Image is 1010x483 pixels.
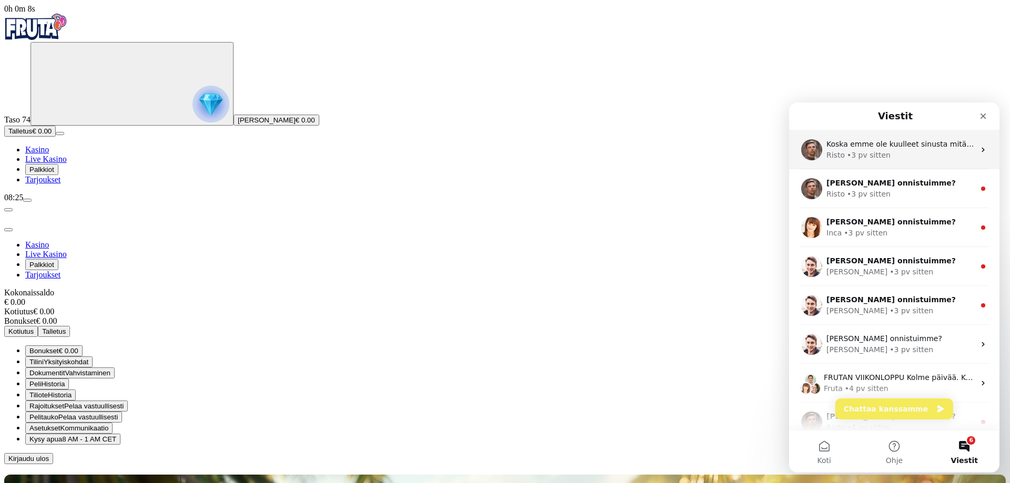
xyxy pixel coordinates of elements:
[28,354,42,362] span: Koti
[15,271,28,284] img: Adam avatar
[8,455,49,463] span: Kirjaudu ulos
[789,102,999,472] iframe: Intercom live chat
[37,203,98,214] div: [PERSON_NAME]
[296,116,315,124] span: € 0.00
[4,115,31,124] span: Taso 74
[37,320,56,331] div: Risto
[29,380,41,388] span: Peli
[11,280,23,292] img: Inca avatar
[4,240,1006,280] nav: Main menu
[4,307,33,316] span: Kotiutus
[97,354,114,362] span: Ohje
[193,86,229,122] img: reward progress
[58,320,102,331] div: • 4 pv sitten
[29,166,54,173] span: Palkkiot
[46,296,164,317] button: Chattaa kanssamme
[25,345,83,356] button: smiley iconBonukset€ 0.00
[4,228,13,231] button: close
[4,193,23,202] span: 08:25
[37,154,167,162] span: [PERSON_NAME] onnistuimme?
[60,424,109,432] span: Kommunikaatio
[59,347,78,355] span: € 0.00
[37,125,53,136] div: Inca
[23,199,32,202] button: menu
[234,115,319,126] button: [PERSON_NAME]€ 0.00
[37,232,153,240] span: [PERSON_NAME] onnistuimme?
[41,380,65,388] span: Historia
[140,328,210,370] button: Viestit
[25,240,49,249] span: Kasino
[4,14,1006,184] nav: Primary
[70,328,140,370] button: Ohje
[25,155,67,163] a: Live Kasino
[25,259,58,270] button: Palkkiot
[25,400,128,412] button: limits iconRajoituksetPelaa vastuullisesti
[29,424,60,432] span: Asetukset
[238,116,296,124] span: [PERSON_NAME]
[4,33,67,42] a: Fruta
[12,192,33,213] img: Profile image for Aldo
[29,402,64,410] span: Rajoitukset
[58,47,102,58] div: • 3 pv sitten
[44,358,88,366] span: Yksityiskohdat
[29,358,44,366] span: Tilini
[55,125,98,136] div: • 3 pv sitten
[162,354,189,362] span: Viestit
[4,297,1006,307] div: € 0.00
[25,175,60,184] a: Tarjoukset
[100,242,144,253] div: • 3 pv sitten
[37,115,167,124] span: [PERSON_NAME] onnistuimme?
[100,203,144,214] div: • 3 pv sitten
[25,250,67,259] a: Live Kasino
[4,208,13,211] button: chevron-left icon
[25,270,60,279] a: Tarjoukset
[12,309,33,330] img: Profile image for Risto
[4,316,1006,326] div: € 0.00
[4,288,1006,307] div: Kokonaissaldo
[25,356,93,367] button: user iconTiliniYksityiskohdat
[4,14,67,40] img: Fruta
[4,4,35,13] span: user session time
[100,164,144,175] div: • 3 pv sitten
[4,126,56,137] button: Talletusplus icon€ 0.00
[31,42,234,126] button: reward progress
[29,413,58,421] span: Pelitauko
[58,86,102,97] div: • 3 pv sitten
[62,435,116,443] span: 8 AM - 1 AM CET
[8,127,32,135] span: Talletus
[37,310,167,318] span: [PERSON_NAME] onnistuimme?
[19,280,32,292] img: Sanna avatar
[8,327,34,335] span: Kotiutus
[12,231,33,252] img: Profile image for Aldo
[48,391,72,399] span: Historia
[37,86,56,97] div: Risto
[12,153,33,174] img: Profile image for Aldo
[4,316,36,325] span: Bonukset
[29,435,62,443] span: Kysy apua
[56,132,64,135] button: menu
[29,369,65,377] span: Dokumentit
[25,423,113,434] button: info iconAsetuksetKommunikaatio
[4,453,53,464] button: Kirjaudu ulos
[25,389,76,400] button: credit-card iconTilioteHistoria
[25,378,69,389] button: 777 iconPeliHistoria
[25,434,120,445] button: chat iconKysy apua8 AM - 1 AM CET
[37,164,98,175] div: [PERSON_NAME]
[25,145,49,154] a: Kasino
[42,327,66,335] span: Talletus
[4,326,38,337] button: Kotiutus
[56,281,99,292] div: • 4 pv sitten
[35,281,54,292] div: Fruta
[37,76,167,85] span: [PERSON_NAME] onnistuimme?
[64,402,124,410] span: Pelaa vastuullisesti
[12,115,33,136] img: Profile image for Inca
[25,367,115,378] button: doc iconDokumentitVahvistaminen
[65,369,110,377] span: Vahvistaminen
